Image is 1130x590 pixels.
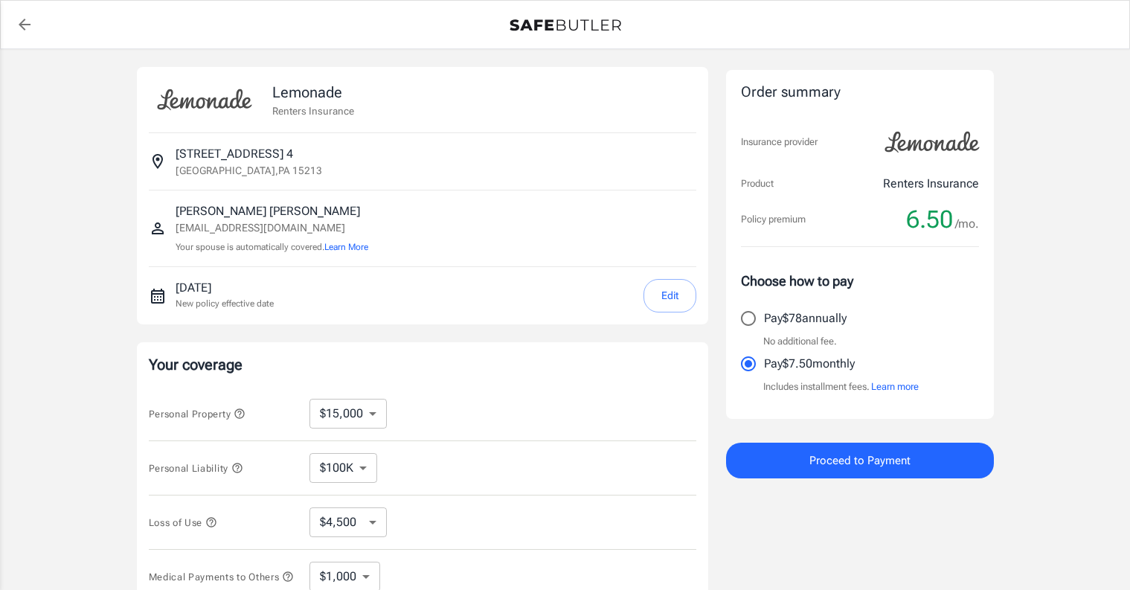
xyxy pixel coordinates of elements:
[763,379,919,394] p: Includes installment fees.
[176,240,368,254] p: Your spouse is automatically covered.
[176,163,322,178] p: [GEOGRAPHIC_DATA] , PA 15213
[176,145,293,163] p: [STREET_ADDRESS] 4
[876,121,988,163] img: Lemonade
[10,10,39,39] a: back to quotes
[906,205,953,234] span: 6.50
[809,451,911,470] span: Proceed to Payment
[176,279,274,297] p: [DATE]
[149,354,696,375] p: Your coverage
[149,459,243,477] button: Personal Liability
[726,443,994,478] button: Proceed to Payment
[149,79,260,121] img: Lemonade
[763,334,837,349] p: No additional fee.
[741,271,979,291] p: Choose how to pay
[741,176,774,191] p: Product
[149,568,295,586] button: Medical Payments to Others
[955,214,979,234] span: /mo.
[764,355,855,373] p: Pay $7.50 monthly
[149,408,245,420] span: Personal Property
[149,219,167,237] svg: Insured person
[643,279,696,312] button: Edit
[176,220,368,236] p: [EMAIL_ADDRESS][DOMAIN_NAME]
[324,240,368,254] button: Learn More
[149,463,243,474] span: Personal Liability
[149,513,217,531] button: Loss of Use
[741,212,806,227] p: Policy premium
[741,82,979,103] div: Order summary
[149,287,167,305] svg: New policy start date
[741,135,818,150] p: Insurance provider
[149,517,217,528] span: Loss of Use
[176,297,274,310] p: New policy effective date
[149,571,295,583] span: Medical Payments to Others
[149,153,167,170] svg: Insured address
[871,379,919,394] button: Learn more
[272,81,354,103] p: Lemonade
[510,19,621,31] img: Back to quotes
[764,310,847,327] p: Pay $78 annually
[883,175,979,193] p: Renters Insurance
[272,103,354,118] p: Renters Insurance
[149,405,245,423] button: Personal Property
[176,202,368,220] p: [PERSON_NAME] [PERSON_NAME]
